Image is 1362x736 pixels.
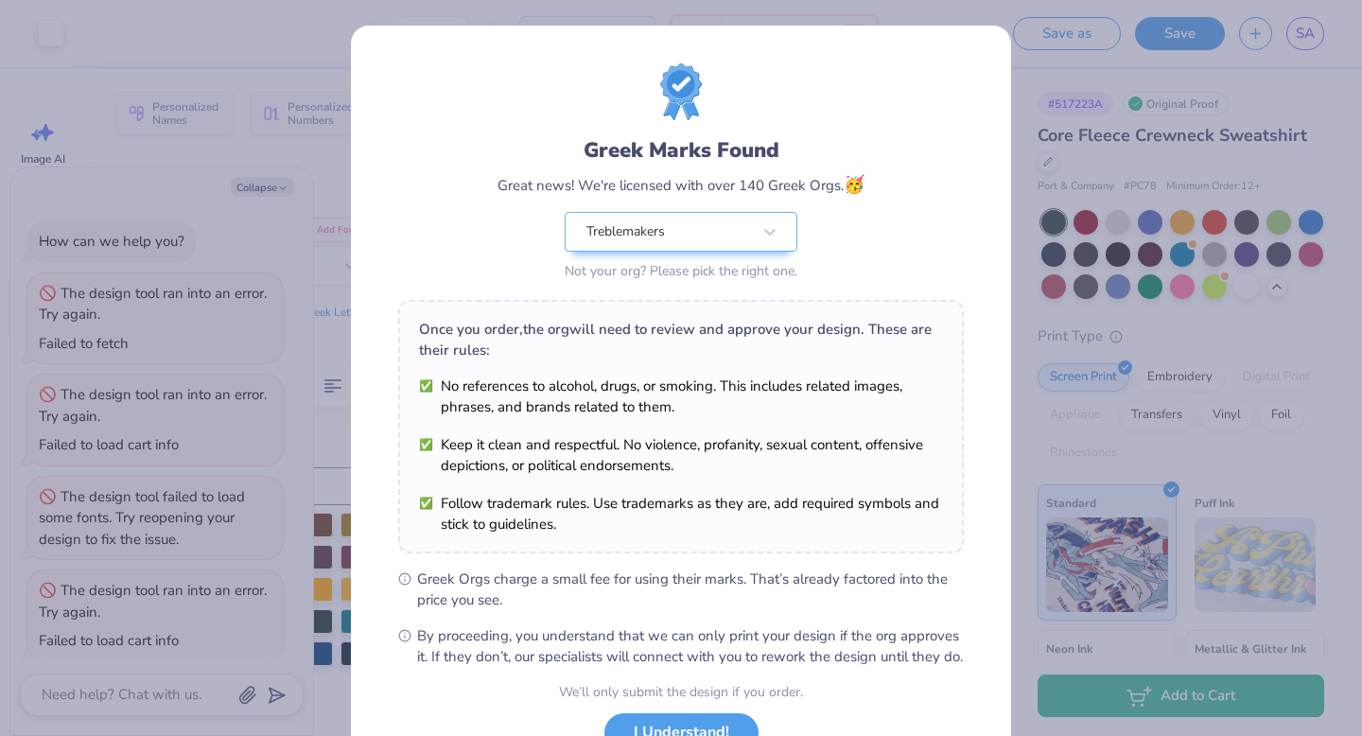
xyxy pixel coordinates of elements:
div: Once you order, the org will need to review and approve your design. These are their rules: [419,319,943,360]
span: 🥳 [844,173,864,196]
div: Great news! We're licensed with over 140 Greek Orgs. [498,172,864,198]
div: Greek Marks Found [584,135,779,166]
li: Keep it clean and respectful. No violence, profanity, sexual content, offensive depictions, or po... [419,434,943,476]
div: We’ll only submit the design if you order. [559,682,803,702]
span: Greek Orgs charge a small fee for using their marks. That’s already factored into the price you see. [417,569,964,610]
img: License badge [660,63,702,120]
span: By proceeding, you understand that we can only print your design if the org approves it. If they ... [417,625,964,667]
li: No references to alcohol, drugs, or smoking. This includes related images, phrases, and brands re... [419,376,943,417]
li: Follow trademark rules. Use trademarks as they are, add required symbols and stick to guidelines. [419,493,943,534]
div: Not your org? Please pick the right one. [565,261,797,281]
